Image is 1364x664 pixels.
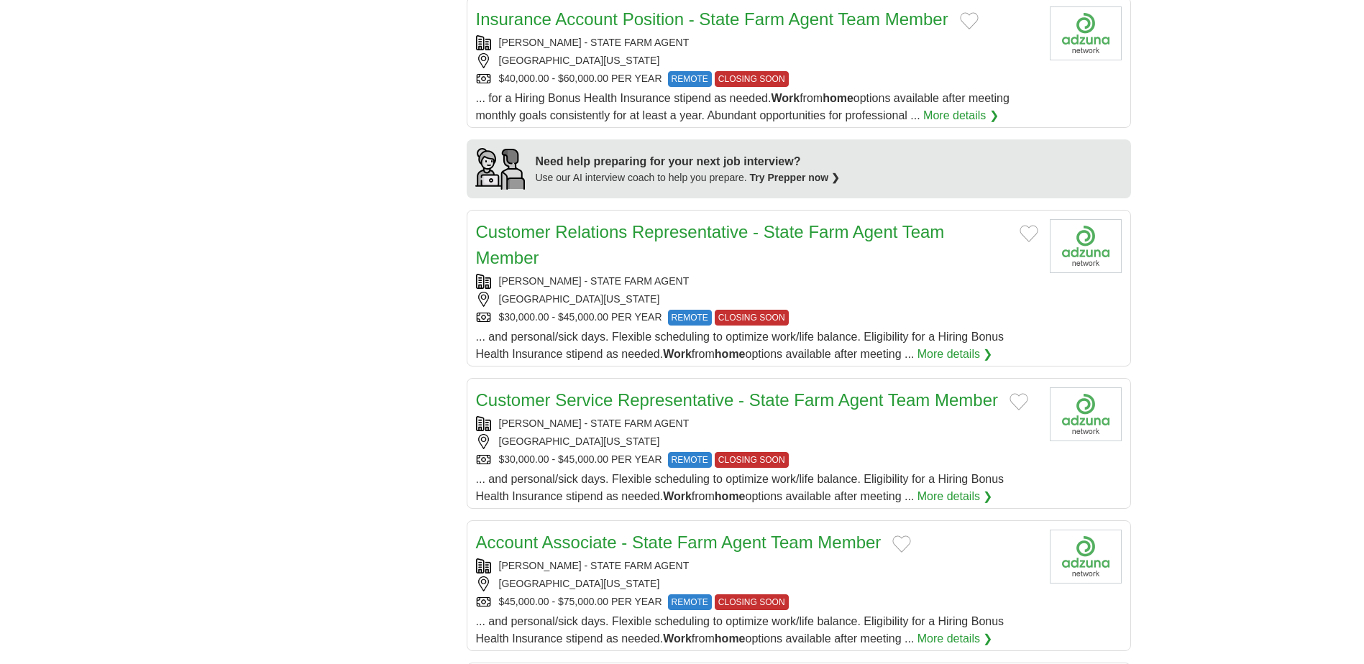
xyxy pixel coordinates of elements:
[476,9,948,29] a: Insurance Account Position - State Farm Agent Team Member
[476,53,1038,68] div: [GEOGRAPHIC_DATA][US_STATE]
[715,310,789,326] span: CLOSING SOON
[476,594,1038,610] div: $45,000.00 - $75,000.00 PER YEAR
[668,452,712,468] span: REMOTE
[663,348,692,360] strong: Work
[476,434,1038,449] div: [GEOGRAPHIC_DATA][US_STATE]
[917,488,993,505] a: More details ❯
[476,452,1038,468] div: $30,000.00 - $45,000.00 PER YEAR
[771,92,800,104] strong: Work
[476,71,1038,87] div: $40,000.00 - $60,000.00 PER YEAR
[476,92,1010,121] span: ... for a Hiring Bonus Health Insurance stipend as needed. from options available after meeting m...
[476,532,882,552] a: Account Associate - State Farm Agent Team Member
[917,630,993,647] a: More details ❯
[715,632,746,645] strong: home
[476,222,945,267] a: Customer Relations Representative - State Farm Agent Team Member
[823,92,853,104] strong: home
[917,346,993,363] a: More details ❯
[960,12,979,29] button: Add to favorite jobs
[476,35,1038,50] div: [PERSON_NAME] - STATE FARM AGENT
[476,390,999,410] a: Customer Service Representative - State Farm Agent Team Member
[750,172,841,183] a: Try Prepper now ❯
[1050,6,1122,60] img: Company logo
[536,170,841,185] div: Use our AI interview coach to help you prepare.
[476,473,1004,502] span: ... and personal/sick days. Flexible scheduling to optimize work/life balance. Eligibility for a ...
[476,576,1038,591] div: [GEOGRAPHIC_DATA][US_STATE]
[715,71,789,87] span: CLOSING SOON
[668,310,712,326] span: REMOTE
[715,452,789,468] span: CLOSING SOON
[476,274,1038,289] div: [PERSON_NAME] - STATE FARM AGENT
[663,632,692,645] strong: Work
[1020,225,1038,242] button: Add to favorite jobs
[668,71,712,87] span: REMOTE
[715,490,746,502] strong: home
[1010,393,1028,410] button: Add to favorite jobs
[715,594,789,610] span: CLOSING SOON
[923,107,999,124] a: More details ❯
[892,535,911,553] button: Add to favorite jobs
[476,416,1038,431] div: [PERSON_NAME] - STATE FARM AGENT
[663,490,692,502] strong: Work
[1050,387,1122,441] img: Company logo
[1050,530,1122,584] img: Company logo
[476,310,1038,326] div: $30,000.00 - $45,000.00 PER YEAR
[715,348,746,360] strong: home
[476,558,1038,573] div: [PERSON_NAME] - STATE FARM AGENT
[476,331,1004,360] span: ... and personal/sick days. Flexible scheduling to optimize work/life balance. Eligibility for a ...
[536,153,841,170] div: Need help preparing for your next job interview?
[1050,219,1122,273] img: Company logo
[476,292,1038,307] div: [GEOGRAPHIC_DATA][US_STATE]
[476,615,1004,645] span: ... and personal/sick days. Flexible scheduling to optimize work/life balance. Eligibility for a ...
[668,594,712,610] span: REMOTE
